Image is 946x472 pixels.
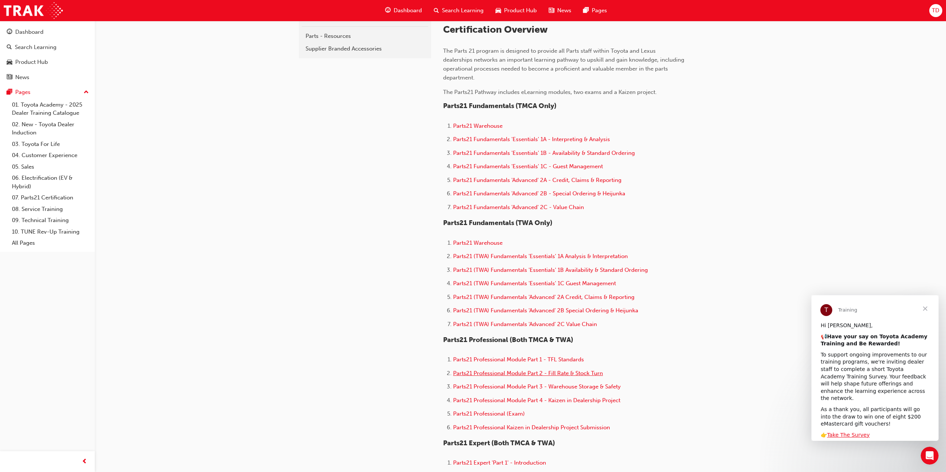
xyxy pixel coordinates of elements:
[453,383,621,390] span: Parts21 Professional Module Part 3 - Warehouse Storage & Safety
[453,190,625,197] a: Parts21 Fundamentals 'Advanced' 2B - Special Ordering & Heijunka
[7,74,12,81] span: news-icon
[9,150,92,161] a: 04. Customer Experience
[15,88,30,97] div: Pages
[15,58,48,66] div: Product Hub
[3,25,92,39] a: Dashboard
[453,150,635,156] a: Parts21 Fundamentals 'Essentials' 1B - Availability & Standard Ordering
[15,43,56,52] div: Search Learning
[453,240,503,246] a: Parts21 Warehouse
[577,3,613,18] a: pages-iconPages
[443,89,657,95] span: The Parts21 Pathway includes eLearning modules, two exams and a Kaizen project.
[932,6,939,15] span: TD
[9,161,92,173] a: 05. Sales
[490,3,543,18] a: car-iconProduct Hub
[443,439,555,447] span: Parts21 Expert (Both TMCA & TWA)
[453,307,638,314] a: Parts21 (TWA) Fundamentals 'Advanced' 2B Special Ordering & Heijunka
[3,85,92,99] button: Pages
[453,370,603,377] span: Parts21 Professional Module Part 2 - Fill Rate & Stock Turn
[453,177,621,183] a: Parts21 Fundamentals 'Advanced' 2A - Credit, Claims & Reporting
[453,136,610,143] a: Parts21 Fundamentals 'Essentials' 1A - Interpreting & Analysis
[82,457,87,466] span: prev-icon
[306,45,424,53] div: Supplier Branded Accessories
[7,89,12,96] span: pages-icon
[453,397,620,404] a: Parts21 Professional Module Part 4 - Kaizen in Dealership Project
[7,59,12,66] span: car-icon
[9,119,92,139] a: 02. New - Toyota Dealer Induction
[4,2,63,19] a: Trak
[453,280,616,287] span: Parts21 (TWA) Fundamentals 'Essentials' 1C Guest Management
[504,6,537,15] span: Product Hub
[9,237,92,249] a: All Pages
[453,424,610,431] a: Parts21 Professional Kaizen in Dealership Project Submission
[453,204,584,211] a: Parts21 Fundamentals 'Advanced' 2C - Value Chain
[443,48,686,81] span: The Parts 21 program is designed to provide all Parts staff within Toyota and Lexus dealerships n...
[557,6,571,15] span: News
[453,163,603,170] a: Parts21 Fundamentals 'Essentials' 1C - Guest Management
[453,356,584,363] a: Parts21 Professional Module Part 1 - TFL Standards
[442,6,484,15] span: Search Learning
[15,73,29,82] div: News
[495,6,501,15] span: car-icon
[9,204,92,215] a: 08. Service Training
[453,459,546,466] a: Parts21 Expert 'Part 1' - Introduction
[302,42,428,55] a: Supplier Branded Accessories
[3,40,92,54] a: Search Learning
[9,215,92,226] a: 09. Technical Training
[921,447,939,465] iframe: Intercom live chat
[592,6,607,15] span: Pages
[3,55,92,69] a: Product Hub
[3,71,92,84] a: News
[443,336,573,344] span: Parts21 Professional (Both TMCA & TWA)
[453,321,597,328] a: Parts21 (TWA) Fundamentals 'Advanced' 2C Value Chain
[9,172,92,192] a: 06. Electrification (EV & Hybrid)
[583,6,589,15] span: pages-icon
[9,192,92,204] a: 07. Parts21 Certification
[7,29,12,36] span: guage-icon
[9,99,92,119] a: 01. Toyota Academy - 2025 Dealer Training Catalogue
[379,3,428,18] a: guage-iconDashboard
[443,24,548,35] span: Certification Overview
[453,410,525,417] a: Parts21 Professional (Exam)
[306,32,424,40] div: Parts - Resources
[302,30,428,43] a: Parts - Resources
[453,294,635,300] a: Parts21 (TWA) Fundamentals 'Advanced' 2A Credit, Claims & Reporting
[453,253,628,260] a: Parts21 (TWA) Fundamentals 'Essentials' 1A Analysis & Interpretation
[3,24,92,85] button: DashboardSearch LearningProduct HubNews
[434,6,439,15] span: search-icon
[453,267,648,273] a: Parts21 (TWA) Fundamentals 'Essentials' 1B Availability & Standard Ordering
[394,6,422,15] span: Dashboard
[443,219,552,227] span: Parts21 Fundamentals (TWA Only)
[7,44,12,51] span: search-icon
[453,123,503,129] span: Parts21 Warehouse
[549,6,554,15] span: news-icon
[15,28,43,36] div: Dashboard
[385,6,391,15] span: guage-icon
[428,3,490,18] a: search-iconSearch Learning
[929,4,942,17] button: TD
